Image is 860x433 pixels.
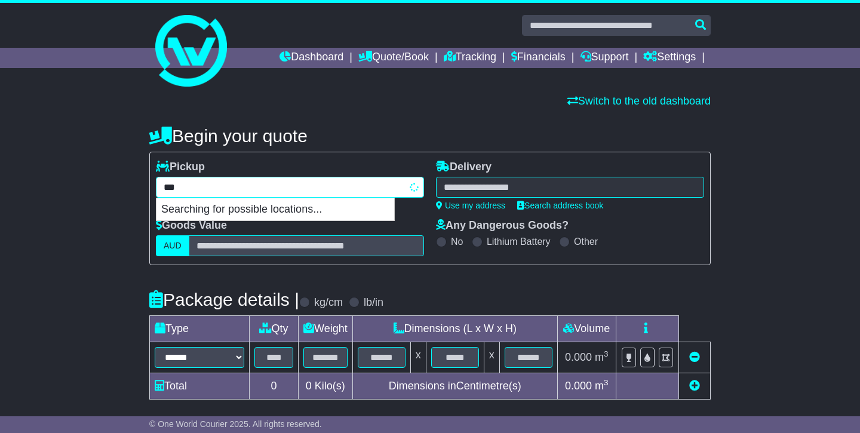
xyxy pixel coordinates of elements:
[604,378,609,387] sup: 3
[314,296,343,309] label: kg/cm
[410,342,426,373] td: x
[517,201,603,210] a: Search address book
[689,380,700,392] a: Add new item
[604,349,609,358] sup: 3
[511,48,566,68] a: Financials
[149,419,322,429] span: © One World Courier 2025. All rights reserved.
[567,95,711,107] a: Switch to the old dashboard
[358,48,429,68] a: Quote/Book
[364,296,383,309] label: lb/in
[436,219,569,232] label: Any Dangerous Goods?
[149,290,299,309] h4: Package details |
[484,342,499,373] td: x
[436,161,492,174] label: Delivery
[595,380,609,392] span: m
[565,351,592,363] span: 0.000
[574,236,598,247] label: Other
[250,316,299,342] td: Qty
[352,316,557,342] td: Dimensions (L x W x H)
[156,161,205,174] label: Pickup
[149,126,711,146] h4: Begin your quote
[279,48,343,68] a: Dashboard
[444,48,496,68] a: Tracking
[565,380,592,392] span: 0.000
[299,373,353,400] td: Kilo(s)
[352,373,557,400] td: Dimensions in Centimetre(s)
[250,373,299,400] td: 0
[306,380,312,392] span: 0
[150,316,250,342] td: Type
[299,316,353,342] td: Weight
[156,235,189,256] label: AUD
[156,198,394,221] p: Searching for possible locations...
[436,201,505,210] a: Use my address
[689,351,700,363] a: Remove this item
[150,373,250,400] td: Total
[156,219,227,232] label: Goods Value
[580,48,629,68] a: Support
[156,177,424,198] typeahead: Please provide city
[451,236,463,247] label: No
[487,236,551,247] label: Lithium Battery
[557,316,616,342] td: Volume
[643,48,696,68] a: Settings
[595,351,609,363] span: m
